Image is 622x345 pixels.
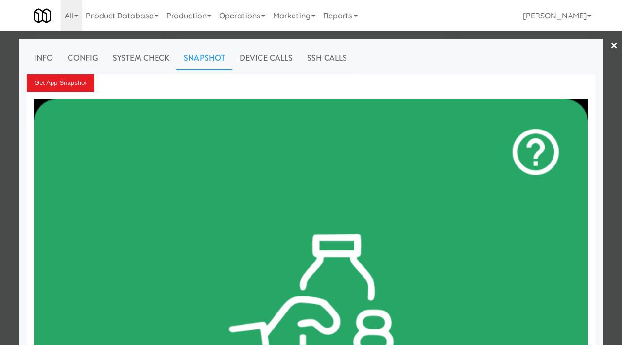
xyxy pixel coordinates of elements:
[27,74,94,92] button: Get App Snapshot
[105,46,176,70] a: System Check
[34,7,51,24] img: Micromart
[60,46,105,70] a: Config
[176,46,232,70] a: Snapshot
[232,46,300,70] a: Device Calls
[27,46,60,70] a: Info
[300,46,354,70] a: SSH Calls
[610,31,618,61] a: ×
